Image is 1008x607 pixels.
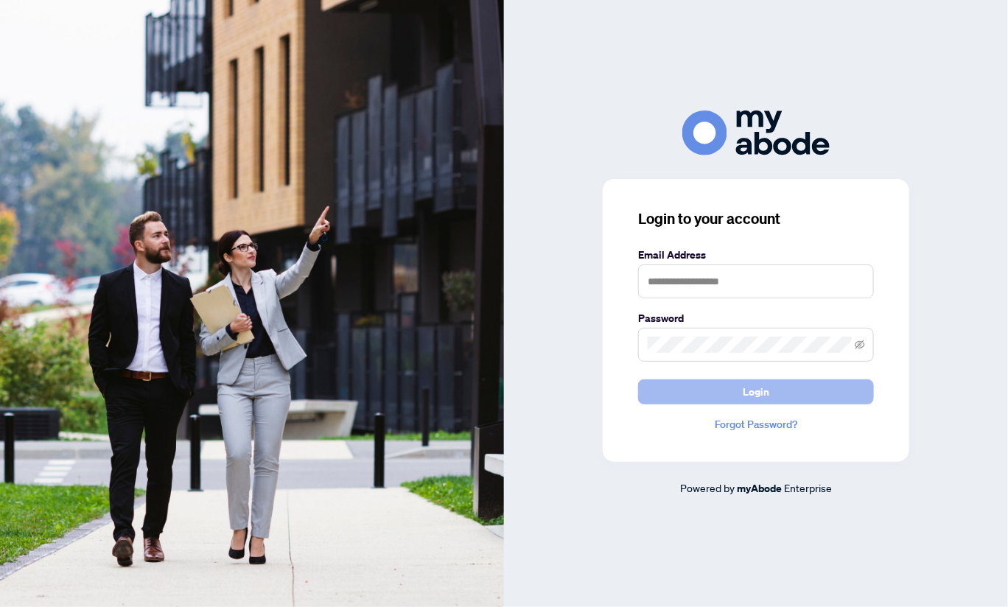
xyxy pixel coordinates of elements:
button: Login [638,379,874,404]
img: ma-logo [682,110,830,155]
label: Email Address [638,247,874,263]
span: Login [743,380,769,404]
span: Enterprise [784,481,832,494]
span: eye-invisible [855,340,865,350]
span: Powered by [680,481,735,494]
h3: Login to your account [638,208,874,229]
a: myAbode [737,480,782,497]
label: Password [638,310,874,326]
a: Forgot Password? [638,416,874,432]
